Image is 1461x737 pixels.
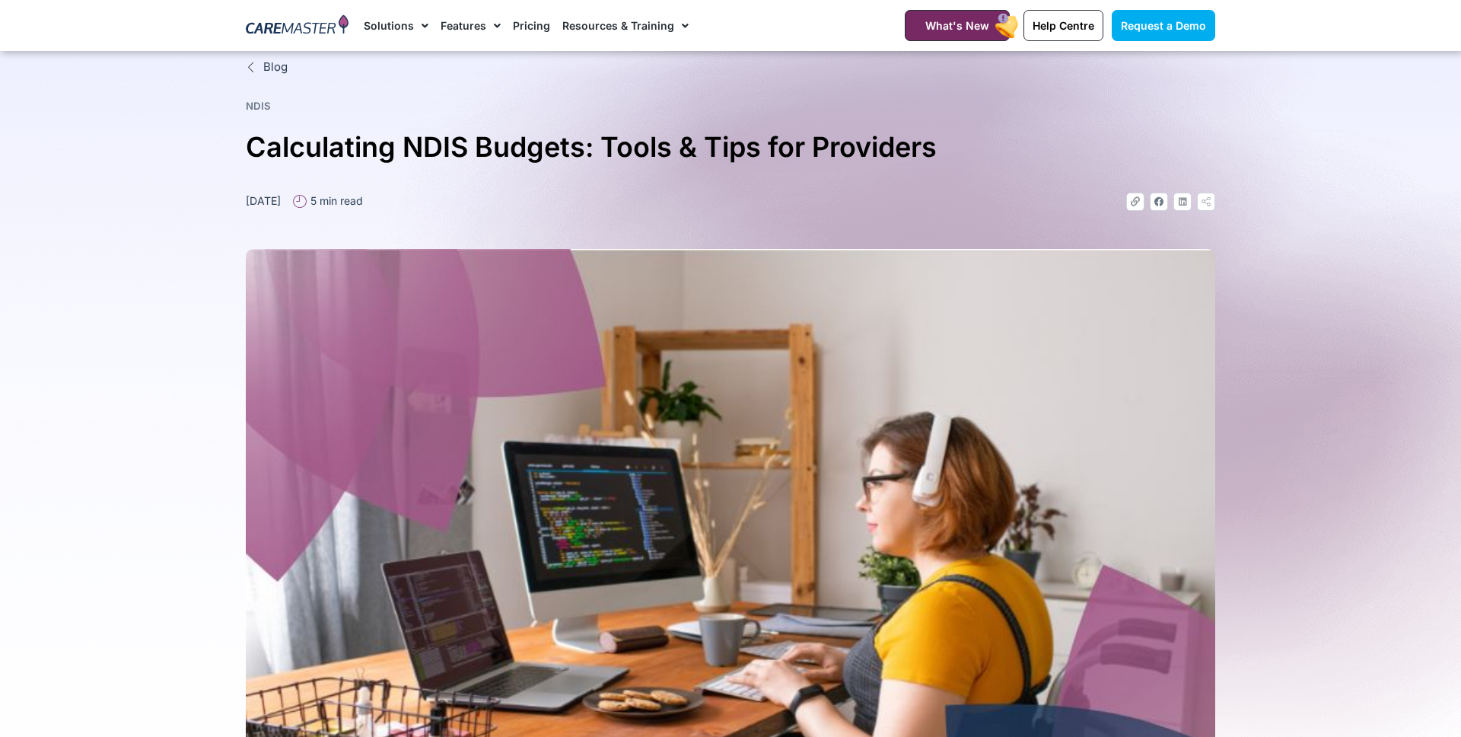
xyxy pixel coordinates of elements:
[1023,10,1103,41] a: Help Centre
[246,125,1215,170] h1: Calculating NDIS Budgets: Tools & Tips for Providers
[1121,19,1206,32] span: Request a Demo
[246,59,1215,76] a: Blog
[1033,19,1094,32] span: Help Centre
[259,59,288,76] span: Blog
[905,10,1010,41] a: What's New
[246,194,281,207] time: [DATE]
[246,100,271,112] a: NDIS
[1112,10,1215,41] a: Request a Demo
[925,19,989,32] span: What's New
[246,14,349,37] img: CareMaster Logo
[307,193,363,209] span: 5 min read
